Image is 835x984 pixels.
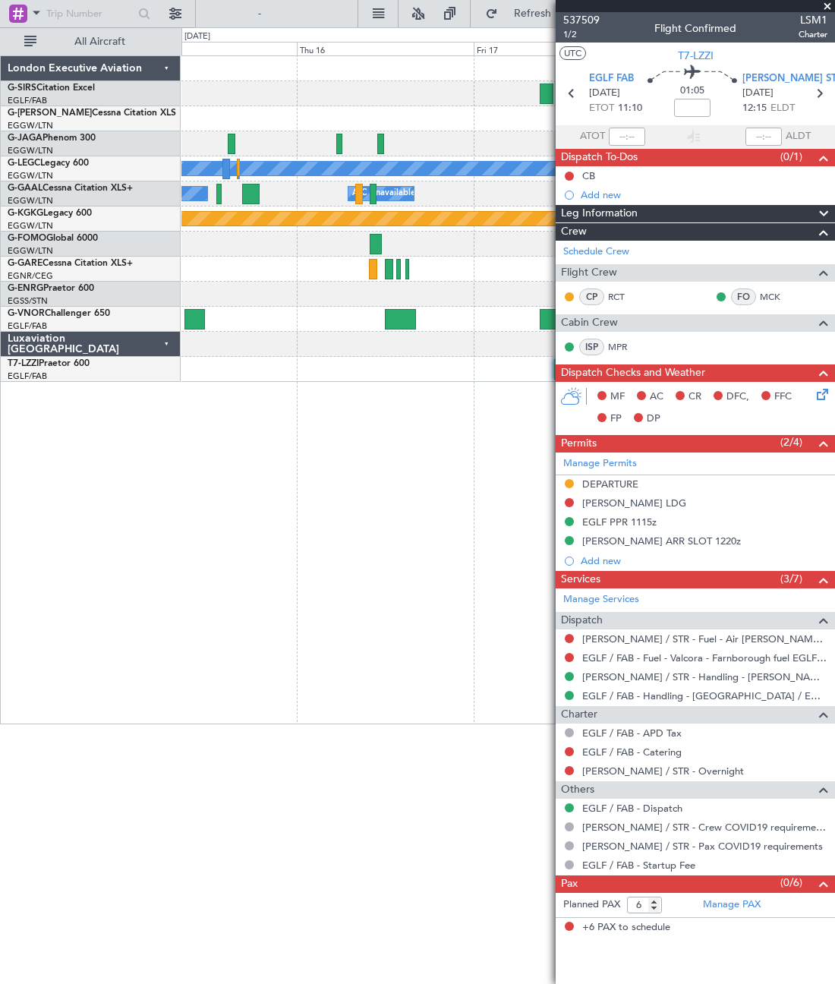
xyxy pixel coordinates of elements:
[8,159,40,168] span: G-LEGC
[46,2,134,25] input: Trip Number
[780,149,802,165] span: (0/1)
[579,289,604,305] div: CP
[17,30,165,54] button: All Aircraft
[742,101,767,116] span: 12:15
[589,101,614,116] span: ETOT
[8,184,133,193] a: G-GAALCessna Citation XLS+
[582,765,744,777] a: [PERSON_NAME] / STR - Overnight
[561,149,638,166] span: Dispatch To-Dos
[780,875,802,891] span: (0/6)
[760,290,794,304] a: MCK
[581,188,827,201] div: Add new
[582,840,823,853] a: [PERSON_NAME] / STR - Pax COVID19 requirements
[774,389,792,405] span: FFC
[297,42,474,55] div: Thu 16
[582,689,827,702] a: EGLF / FAB - Handling - [GEOGRAPHIC_DATA] / EGLF / FAB
[582,516,657,528] div: EGLF PPR 1115z
[608,290,642,304] a: RCT
[582,802,682,815] a: EGLF / FAB - Dispatch
[654,20,736,36] div: Flight Confirmed
[780,434,802,450] span: (2/4)
[582,497,686,509] div: [PERSON_NAME] LDG
[559,46,586,60] button: UTC
[610,389,625,405] span: MF
[561,706,597,724] span: Charter
[582,746,682,758] a: EGLF / FAB - Catering
[8,84,95,93] a: G-SIRSCitation Excel
[8,234,98,243] a: G-FOMOGlobal 6000
[501,8,565,19] span: Refresh
[8,120,53,131] a: EGGW/LTN
[563,244,629,260] a: Schedule Crew
[580,129,605,144] span: ATOT
[726,389,749,405] span: DFC,
[8,270,53,282] a: EGNR/CEG
[582,169,595,182] div: CB
[8,234,46,243] span: G-FOMO
[581,554,827,567] div: Add new
[478,2,569,26] button: Refresh
[688,389,701,405] span: CR
[589,71,634,87] span: EGLF FAB
[561,205,638,222] span: Leg Information
[8,359,90,368] a: T7-LZZIPraetor 600
[703,897,761,913] a: Manage PAX
[352,182,415,205] div: A/C Unavailable
[563,897,620,913] label: Planned PAX
[8,259,133,268] a: G-GARECessna Citation XLS+
[8,145,53,156] a: EGGW/LTN
[8,359,39,368] span: T7-LZZI
[579,339,604,355] div: ISP
[8,371,47,382] a: EGLF/FAB
[563,28,600,41] span: 1/2
[563,456,637,471] a: Manage Permits
[799,12,827,28] span: LSM1
[120,42,297,55] div: Wed 15
[8,195,53,207] a: EGGW/LTN
[742,86,774,101] span: [DATE]
[8,284,43,293] span: G-ENRG
[561,223,587,241] span: Crew
[8,170,53,181] a: EGGW/LTN
[561,264,617,282] span: Flight Crew
[8,134,96,143] a: G-JAGAPhenom 300
[799,28,827,41] span: Charter
[582,859,695,872] a: EGLF / FAB - Startup Fee
[618,101,642,116] span: 11:10
[647,412,660,427] span: DP
[8,245,53,257] a: EGGW/LTN
[582,920,670,935] span: +6 PAX to schedule
[563,592,639,607] a: Manage Services
[582,670,827,683] a: [PERSON_NAME] / STR - Handling - [PERSON_NAME] AVIATION SERVICE [PERSON_NAME]
[680,84,704,99] span: 01:05
[474,42,651,55] div: Fri 17
[582,651,827,664] a: EGLF / FAB - Fuel - Valcora - Farnborough fuel EGLF / FAB
[8,134,43,143] span: G-JAGA
[8,209,92,218] a: G-KGKGLegacy 600
[731,289,756,305] div: FO
[582,535,741,547] div: [PERSON_NAME] ARR SLOT 1220z
[8,159,89,168] a: G-LEGCLegacy 600
[8,109,92,118] span: G-[PERSON_NAME]
[8,184,43,193] span: G-GAAL
[8,309,45,318] span: G-VNOR
[8,309,110,318] a: G-VNORChallenger 650
[610,412,622,427] span: FP
[609,128,645,146] input: --:--
[561,364,705,382] span: Dispatch Checks and Weather
[8,284,94,293] a: G-ENRGPraetor 600
[563,12,600,28] span: 537509
[678,48,714,64] span: T7-LZZI
[582,632,827,645] a: [PERSON_NAME] / STR - Fuel - Air [PERSON_NAME] / STR
[786,129,811,144] span: ALDT
[8,209,43,218] span: G-KGKG
[8,109,176,118] a: G-[PERSON_NAME]Cessna Citation XLS
[582,727,682,740] a: EGLF / FAB - APD Tax
[39,36,160,47] span: All Aircraft
[8,295,48,307] a: EGSS/STN
[780,571,802,587] span: (3/7)
[8,220,53,232] a: EGGW/LTN
[561,612,603,629] span: Dispatch
[582,821,827,834] a: [PERSON_NAME] / STR - Crew COVID19 requirements
[561,314,618,332] span: Cabin Crew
